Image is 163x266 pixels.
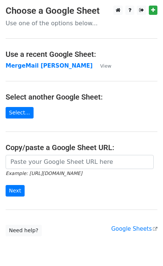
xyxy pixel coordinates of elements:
[6,50,157,59] h4: Use a recent Google Sheet:
[6,143,157,152] h4: Copy/paste a Google Sheet URL:
[6,6,157,16] h3: Choose a Google Sheet
[93,62,111,69] a: View
[6,225,42,236] a: Need help?
[6,19,157,27] p: Use one of the options below...
[6,185,25,197] input: Next
[6,107,34,119] a: Select...
[111,226,157,232] a: Google Sheets
[6,155,154,169] input: Paste your Google Sheet URL here
[6,62,93,69] a: MergeMail [PERSON_NAME]
[100,63,111,69] small: View
[6,171,82,176] small: Example: [URL][DOMAIN_NAME]
[6,93,157,101] h4: Select another Google Sheet:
